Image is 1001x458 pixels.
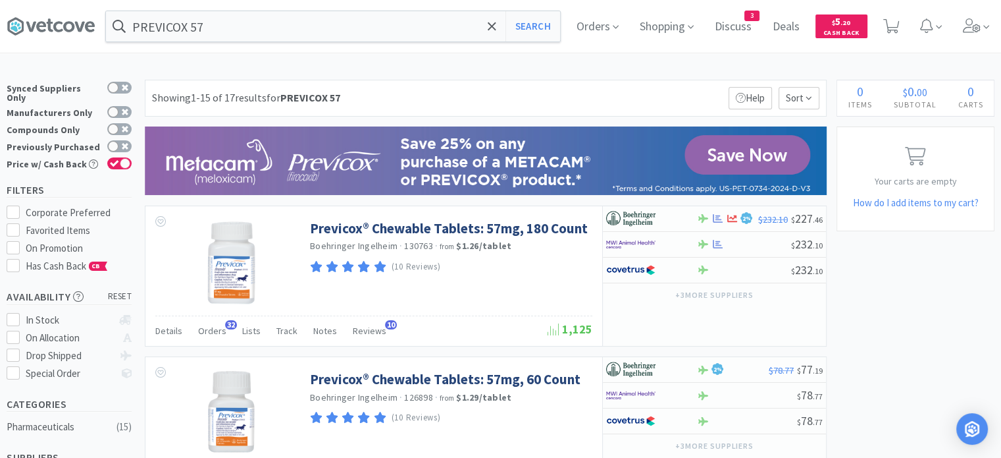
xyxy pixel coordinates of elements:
div: Corporate Preferred [26,205,132,221]
img: 1bf27197e3f642fcb0cf987befdc0522_176.jpg [145,127,827,195]
div: Previously Purchased [7,140,101,152]
span: Track [276,325,297,337]
a: Discuss3 [709,21,757,33]
span: 32 [225,320,237,329]
div: Open Intercom Messenger [956,413,988,445]
div: ( 15 ) [116,419,132,435]
span: · [435,240,438,252]
span: CB [90,262,103,270]
span: 78 [797,413,823,428]
span: % [717,366,722,372]
span: Details [155,325,182,337]
div: Special Order [26,366,113,382]
span: · [399,391,402,403]
span: Has Cash Back [26,260,108,272]
h5: Availability [7,289,132,304]
p: (10 Reviews) [392,260,441,274]
span: for [267,91,340,104]
span: $ [903,86,908,99]
div: Price w/ Cash Back [7,157,101,169]
span: 126898 [404,391,433,403]
span: $ [791,215,795,225]
span: . 46 [813,215,823,225]
div: In Stock [26,312,113,328]
span: 2 [713,366,722,373]
img: 730db3968b864e76bcafd0174db25112_22.png [606,209,655,229]
p: (10 Reviews) [392,411,441,425]
img: 77fca1acd8b6420a9015268ca798ef17_1.png [606,260,655,280]
div: Synced Suppliers Only [7,82,101,102]
span: 3 [745,11,759,20]
span: Lists [242,325,261,337]
span: . 19 [813,366,823,376]
h5: How do I add items to my cart? [837,195,994,211]
div: Manufacturers Only [7,106,101,117]
img: 730db3968b864e76bcafd0174db25112_22.png [606,360,655,380]
span: 232 [791,262,823,277]
a: Boehringer Ingelheim [310,391,398,403]
span: . 10 [813,241,823,250]
span: . 20 [840,18,850,27]
span: Cash Back [823,30,860,38]
span: . 77 [813,417,823,427]
span: 0 [857,83,863,100]
span: 232 [791,237,823,252]
span: 0 [908,83,914,100]
div: On Promotion [26,241,132,256]
img: 77fca1acd8b6420a9015268ca798ef17_1.png [606,411,655,431]
span: 130763 [404,240,433,252]
h5: Categories [7,397,132,412]
span: 2 [742,215,751,222]
img: f6b2451649754179b5b4e0c70c3f7cb0_2.png [606,386,655,405]
span: Reviews [353,325,386,337]
span: · [435,391,438,403]
span: % [746,215,751,221]
button: +3more suppliers [669,437,760,455]
div: Favorited Items [26,223,132,239]
span: $232.10 [758,214,788,225]
span: 77 [797,362,823,377]
span: $ [832,18,835,27]
strong: $1.29 / tablet [456,391,511,403]
span: 0 [967,83,974,100]
h4: Items [837,98,883,111]
span: $78.77 [769,364,794,376]
span: . 10 [813,266,823,276]
div: Drop Shipped [26,348,113,364]
span: Sort [779,87,819,109]
span: 5 [832,15,850,28]
strong: PREVICOX 57 [280,91,340,104]
span: Orders [198,325,226,337]
a: Previcox® Chewable Tablets: 57mg, 60 Count [310,370,580,388]
button: +3more suppliers [669,286,760,304]
h4: Carts [947,98,994,111]
span: from [440,242,454,251]
span: $ [797,366,801,376]
span: from [440,393,454,403]
span: $ [791,266,795,276]
span: reset [108,290,132,304]
a: $5.20Cash Back [815,9,867,44]
strong: $1.26 / tablet [456,240,511,252]
a: Boehringer Ingelheim [310,240,398,252]
span: . 77 [813,391,823,401]
h4: Subtotal [883,98,947,111]
span: 00 [917,86,927,99]
h5: Filters [7,183,132,198]
a: Previcox® Chewable Tablets: 57mg, 180 Count [310,219,588,237]
span: $ [797,391,801,401]
input: Search by item, sku, manufacturer, ingredient, size... [106,11,560,42]
span: $ [791,241,795,250]
img: a8786c28ad8642689a0890bba80e085f_355584.png [178,219,285,305]
p: Your carts are empty [837,174,994,188]
button: Search [505,11,560,42]
img: 109f65193b7749b498dd1ff45ba53c3e_355586.png [178,370,285,456]
span: 1,125 [548,322,592,337]
a: Deals [767,21,805,33]
img: f6b2451649754179b5b4e0c70c3f7cb0_2.png [606,235,655,254]
p: Help [729,87,772,109]
div: Showing 1-15 of 17 results [152,90,340,107]
div: . [883,85,947,98]
span: 78 [797,387,823,403]
span: 10 [385,320,397,329]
